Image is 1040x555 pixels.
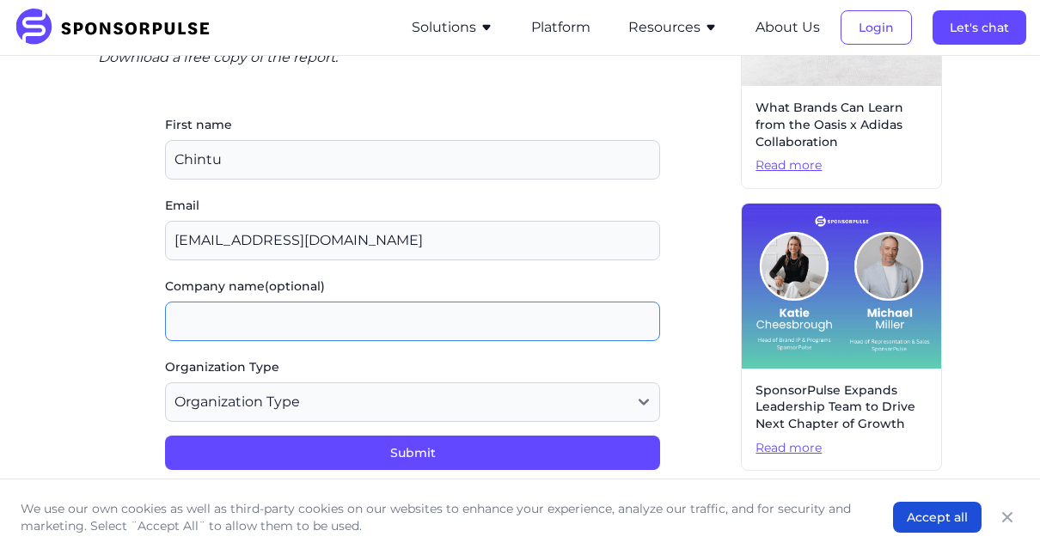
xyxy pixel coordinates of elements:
[165,116,660,133] label: First name
[628,17,718,38] button: Resources
[412,17,493,38] button: Solutions
[21,500,859,534] p: We use our own cookies as well as third-party cookies on our websites to enhance your experience,...
[14,9,223,46] img: SponsorPulse
[756,157,927,174] span: Read more
[756,100,927,150] span: What Brands Can Learn from the Oasis x Adidas Collaboration
[841,20,912,35] a: Login
[933,20,1026,35] a: Let's chat
[165,197,660,214] label: Email
[756,382,927,433] span: SponsorPulse Expands Leadership Team to Drive Next Chapter of Growth
[841,10,912,45] button: Login
[165,277,660,295] label: Company name (optional)
[756,17,820,38] button: About Us
[756,20,820,35] a: About Us
[98,49,338,65] i: Download a free copy of the report:
[756,440,927,457] span: Read more
[165,358,660,375] label: Organization Type
[742,204,940,369] img: Katie Cheesbrough and Michael Miller Join SponsorPulse to Accelerate Strategic Services
[933,10,1026,45] button: Let's chat
[531,20,590,35] a: Platform
[893,502,982,533] button: Accept all
[531,17,590,38] button: Platform
[165,436,660,470] button: Submit
[954,473,1040,555] iframe: Chat Widget
[741,203,941,471] a: SponsorPulse Expands Leadership Team to Drive Next Chapter of GrowthRead more
[165,477,660,518] div: By submitting this form, you agree to receive marketing communications from SponsorPulse accordin...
